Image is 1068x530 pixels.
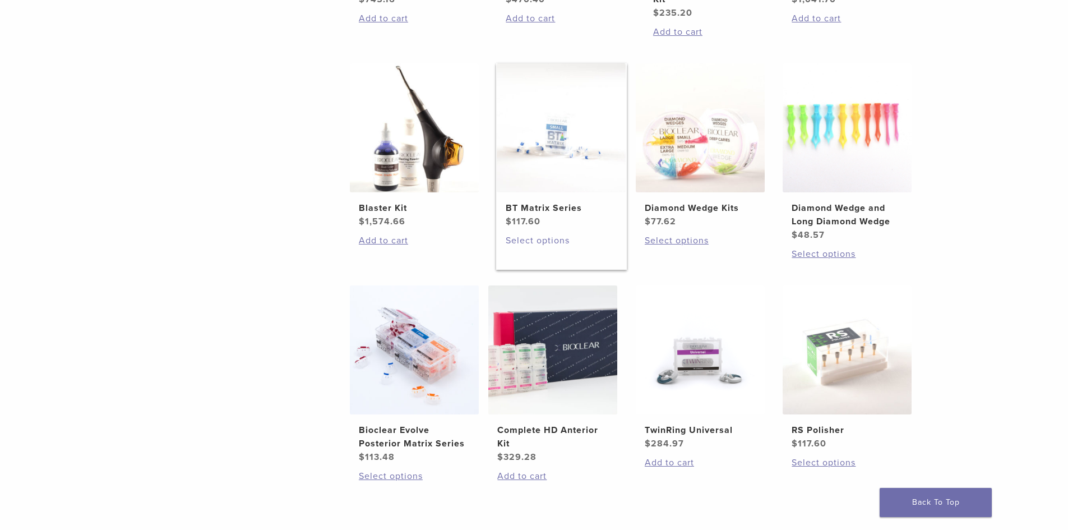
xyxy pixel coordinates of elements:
a: Select options for “RS Polisher” [792,456,903,469]
a: Back To Top [880,488,992,517]
span: $ [653,7,659,19]
a: Select options for “BT Matrix Series” [506,234,617,247]
bdi: 235.20 [653,7,692,19]
bdi: 117.60 [792,438,826,449]
img: Blaster Kit [350,63,479,192]
h2: RS Polisher [792,423,903,437]
a: Bioclear Evolve Posterior Matrix SeriesBioclear Evolve Posterior Matrix Series $113.48 [349,285,480,464]
span: $ [497,451,503,463]
h2: Diamond Wedge Kits [645,201,756,215]
a: RS PolisherRS Polisher $117.60 [782,285,913,450]
span: $ [359,451,365,463]
a: Select options for “Bioclear Evolve Posterior Matrix Series” [359,469,470,483]
span: $ [359,216,365,227]
img: Bioclear Evolve Posterior Matrix Series [350,285,479,414]
a: TwinRing UniversalTwinRing Universal $284.97 [635,285,766,450]
bdi: 48.57 [792,229,825,241]
a: Diamond Wedge and Long Diamond WedgeDiamond Wedge and Long Diamond Wedge $48.57 [782,63,913,242]
a: Diamond Wedge KitsDiamond Wedge Kits $77.62 [635,63,766,228]
span: $ [506,216,512,227]
a: Add to cart: “Black Triangle (BT) Kit” [506,12,617,25]
bdi: 329.28 [497,451,537,463]
a: Blaster KitBlaster Kit $1,574.66 [349,63,480,228]
a: Select options for “Diamond Wedge and Long Diamond Wedge” [792,247,903,261]
h2: Complete HD Anterior Kit [497,423,608,450]
a: Add to cart: “Complete HD Anterior Kit” [497,469,608,483]
span: $ [792,229,798,241]
bdi: 77.62 [645,216,676,227]
img: BT Matrix Series [497,63,626,192]
a: Select options for “Diamond Wedge Kits” [645,234,756,247]
h2: Diamond Wedge and Long Diamond Wedge [792,201,903,228]
img: TwinRing Universal [636,285,765,414]
span: $ [792,438,798,449]
img: Diamond Wedge and Long Diamond Wedge [783,63,912,192]
bdi: 1,574.66 [359,216,405,227]
a: Add to cart: “Evolve All-in-One Kit” [359,12,470,25]
span: $ [645,216,651,227]
a: Complete HD Anterior KitComplete HD Anterior Kit $329.28 [488,285,618,464]
h2: Blaster Kit [359,201,470,215]
img: Complete HD Anterior Kit [488,285,617,414]
h2: BT Matrix Series [506,201,617,215]
span: $ [645,438,651,449]
a: BT Matrix SeriesBT Matrix Series $117.60 [496,63,627,228]
bdi: 117.60 [506,216,540,227]
a: Add to cart: “HeatSync Kit” [792,12,903,25]
h2: Bioclear Evolve Posterior Matrix Series [359,423,470,450]
a: Add to cart: “Blaster Kit” [359,234,470,247]
h2: TwinRing Universal [645,423,756,437]
bdi: 113.48 [359,451,395,463]
img: RS Polisher [783,285,912,414]
bdi: 284.97 [645,438,684,449]
img: Diamond Wedge Kits [636,63,765,192]
a: Add to cart: “TwinRing Universal” [645,456,756,469]
a: Add to cart: “Rockstar (RS) Polishing Kit” [653,25,764,39]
